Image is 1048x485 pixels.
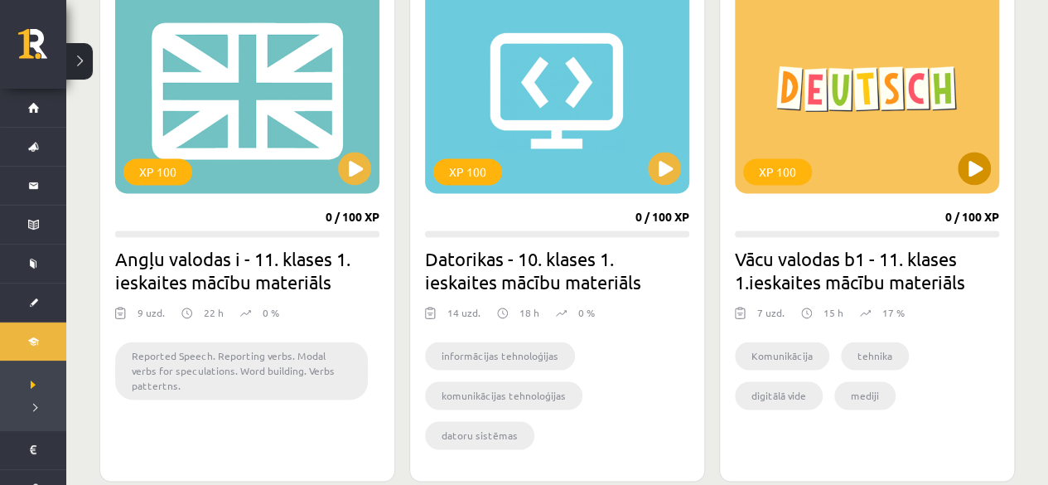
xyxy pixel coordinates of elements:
[882,305,905,320] p: 17 %
[841,342,909,370] li: tehnika
[425,247,689,293] h2: Datorikas - 10. klases 1. ieskaites mācību materiāls
[447,305,481,330] div: 14 uzd.
[834,381,896,410] li: mediji
[204,305,224,320] p: 22 h
[123,158,192,185] div: XP 100
[743,158,812,185] div: XP 100
[578,305,595,320] p: 0 %
[115,247,379,293] h2: Angļu valodas i - 11. klases 1. ieskaites mācību materiāls
[425,381,582,410] li: komunikācijas tehnoloģijas
[425,421,534,449] li: datoru sistēmas
[519,305,539,320] p: 18 h
[425,342,575,370] li: informācijas tehnoloģijas
[757,305,785,330] div: 7 uzd.
[18,29,66,70] a: Rīgas 1. Tālmācības vidusskola
[115,342,368,400] li: Reported Speech. Reporting verbs. Modal verbs for speculations. Word building. Verbs pattertns.
[138,305,165,330] div: 9 uzd.
[735,381,823,410] li: digitālā vide
[735,342,829,370] li: Komunikācija
[263,305,279,320] p: 0 %
[433,158,502,185] div: XP 100
[735,247,999,293] h2: Vācu valodas b1 - 11. klases 1.ieskaites mācību materiāls
[823,305,843,320] p: 15 h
